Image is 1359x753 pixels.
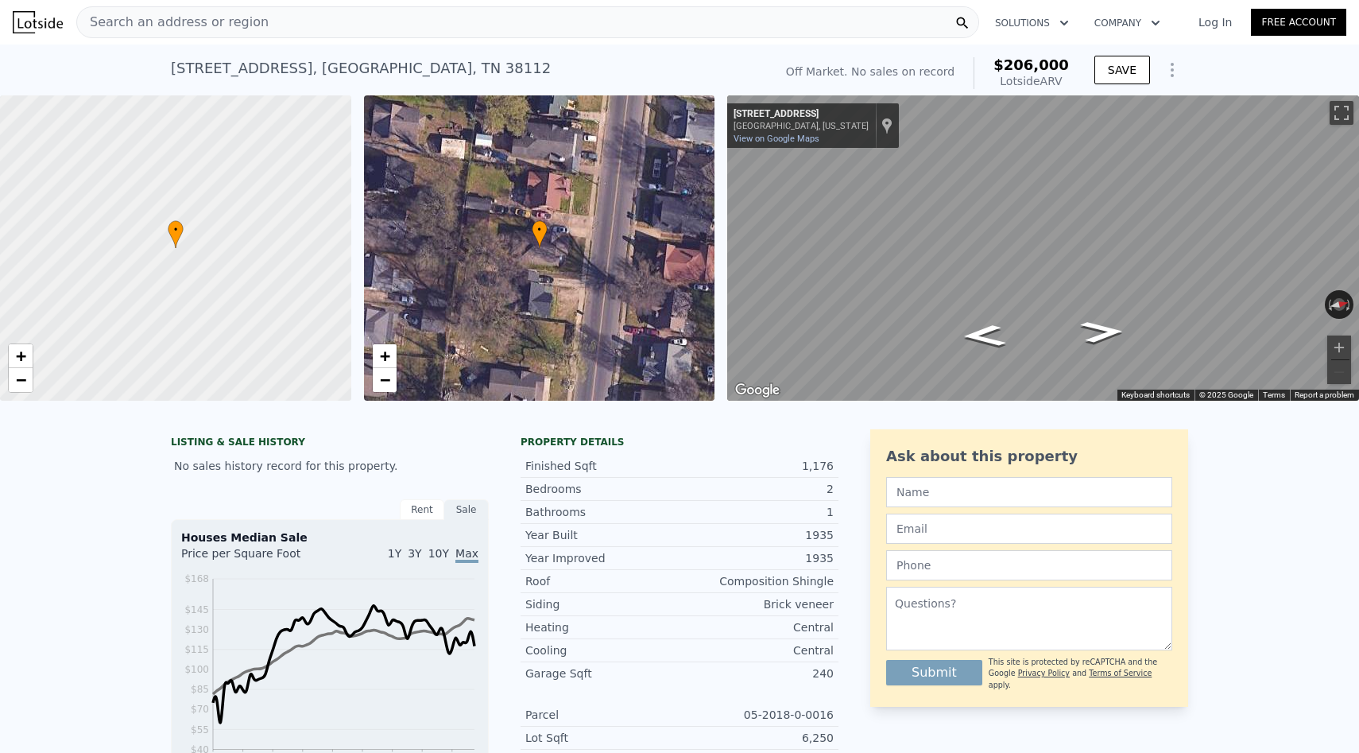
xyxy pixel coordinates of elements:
[1263,390,1285,399] a: Terms (opens in new tab)
[1251,9,1346,36] a: Free Account
[525,619,679,635] div: Heating
[1089,669,1152,677] a: Terms of Service
[525,730,679,746] div: Lot Sqft
[1327,360,1351,384] button: Zoom out
[886,477,1172,507] input: Name
[444,499,489,520] div: Sale
[679,504,834,520] div: 1
[727,95,1359,401] div: Street View
[191,704,209,715] tspan: $70
[734,121,869,131] div: [GEOGRAPHIC_DATA], [US_STATE]
[1295,390,1354,399] a: Report a problem
[679,596,834,612] div: Brick veneer
[1121,390,1190,401] button: Keyboard shortcuts
[455,547,478,563] span: Max
[886,514,1172,544] input: Email
[886,660,982,685] button: Submit
[1325,290,1334,319] button: Rotate counterclockwise
[525,504,679,520] div: Bathrooms
[184,573,209,584] tspan: $168
[993,56,1069,73] span: $206,000
[989,657,1172,691] div: This site is protected by reCAPTCHA and the Google and apply.
[1018,669,1070,677] a: Privacy Policy
[168,223,184,237] span: •
[532,220,548,248] div: •
[532,223,548,237] span: •
[9,344,33,368] a: Zoom in
[734,134,819,144] a: View on Google Maps
[1327,336,1351,359] button: Zoom in
[379,370,389,390] span: −
[16,346,26,366] span: +
[191,724,209,736] tspan: $55
[731,380,784,401] img: Google
[886,550,1172,580] input: Phone
[734,108,869,121] div: [STREET_ADDRESS]
[679,619,834,635] div: Central
[388,547,401,560] span: 1Y
[521,436,838,448] div: Property details
[1330,101,1353,125] button: Toggle fullscreen view
[679,458,834,474] div: 1,176
[525,596,679,612] div: Siding
[982,9,1082,37] button: Solutions
[1345,290,1354,319] button: Rotate clockwise
[881,117,892,134] a: Show location on map
[181,545,330,571] div: Price per Square Foot
[679,730,834,746] div: 6,250
[373,368,397,392] a: Zoom out
[525,642,679,658] div: Cooling
[525,666,679,681] div: Garage Sqft
[16,370,26,390] span: −
[943,320,1024,352] path: Go South, N Hollywood St
[525,573,679,589] div: Roof
[525,527,679,543] div: Year Built
[373,344,397,368] a: Zoom in
[679,481,834,497] div: 2
[679,527,834,543] div: 1935
[168,220,184,248] div: •
[525,707,679,723] div: Parcel
[181,530,478,545] div: Houses Median Sale
[379,346,389,366] span: +
[171,57,551,80] div: [STREET_ADDRESS] , [GEOGRAPHIC_DATA] , TN 38112
[171,452,489,480] div: No sales history record for this property.
[171,436,489,452] div: LISTING & SALE HISTORY
[525,550,679,566] div: Year Improved
[77,13,269,32] span: Search an address or region
[786,64,954,80] div: Off Market. No sales on record
[400,499,444,520] div: Rent
[1199,390,1253,399] span: © 2025 Google
[993,73,1069,89] div: Lotside ARV
[525,458,679,474] div: Finished Sqft
[408,547,421,560] span: 3Y
[184,604,209,615] tspan: $145
[679,707,834,723] div: 05-2018-0-0016
[886,445,1172,468] div: Ask about this property
[184,664,209,675] tspan: $100
[727,95,1359,401] div: Map
[679,642,834,658] div: Central
[1062,316,1143,348] path: Go North, N Hollywood St
[13,11,63,33] img: Lotside
[1094,56,1150,84] button: SAVE
[428,547,449,560] span: 10Y
[679,573,834,589] div: Composition Shingle
[1082,9,1173,37] button: Company
[731,380,784,401] a: Open this area in Google Maps (opens a new window)
[1324,296,1354,313] button: Reset the view
[184,644,209,655] tspan: $115
[1156,54,1188,86] button: Show Options
[1179,14,1251,30] a: Log In
[679,550,834,566] div: 1935
[184,624,209,635] tspan: $130
[9,368,33,392] a: Zoom out
[191,684,209,695] tspan: $85
[679,666,834,681] div: 240
[525,481,679,497] div: Bedrooms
